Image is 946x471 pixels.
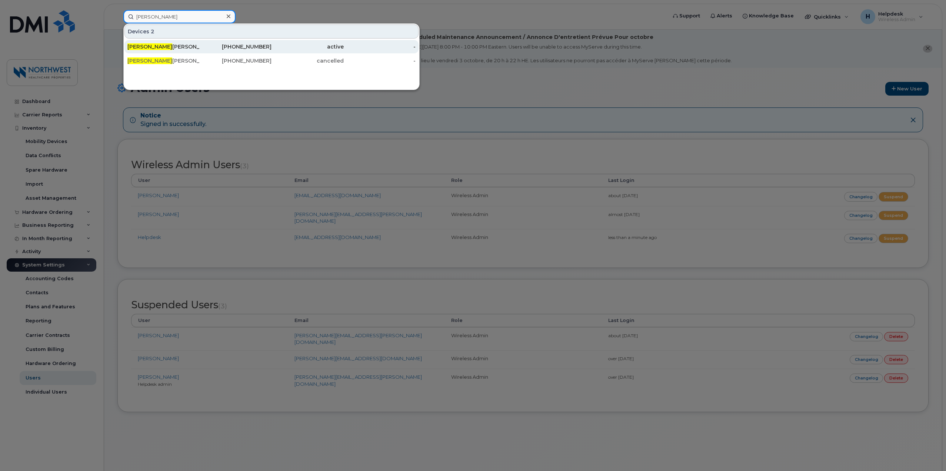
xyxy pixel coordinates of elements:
div: [PERSON_NAME] [127,43,200,50]
a: [PERSON_NAME][PERSON_NAME][PHONE_NUMBER]active- [124,40,419,53]
span: [PERSON_NAME] [127,57,172,64]
div: [PERSON_NAME] [127,57,200,64]
div: - [344,43,416,50]
span: 2 [151,28,154,35]
div: Devices [124,24,419,39]
div: cancelled [272,57,344,64]
div: [PHONE_NUMBER] [200,57,272,64]
a: [PERSON_NAME][PERSON_NAME][PHONE_NUMBER]cancelled- [124,54,419,67]
div: active [272,43,344,50]
div: - [344,57,416,64]
span: [PERSON_NAME] [127,43,172,50]
div: [PHONE_NUMBER] [200,43,272,50]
